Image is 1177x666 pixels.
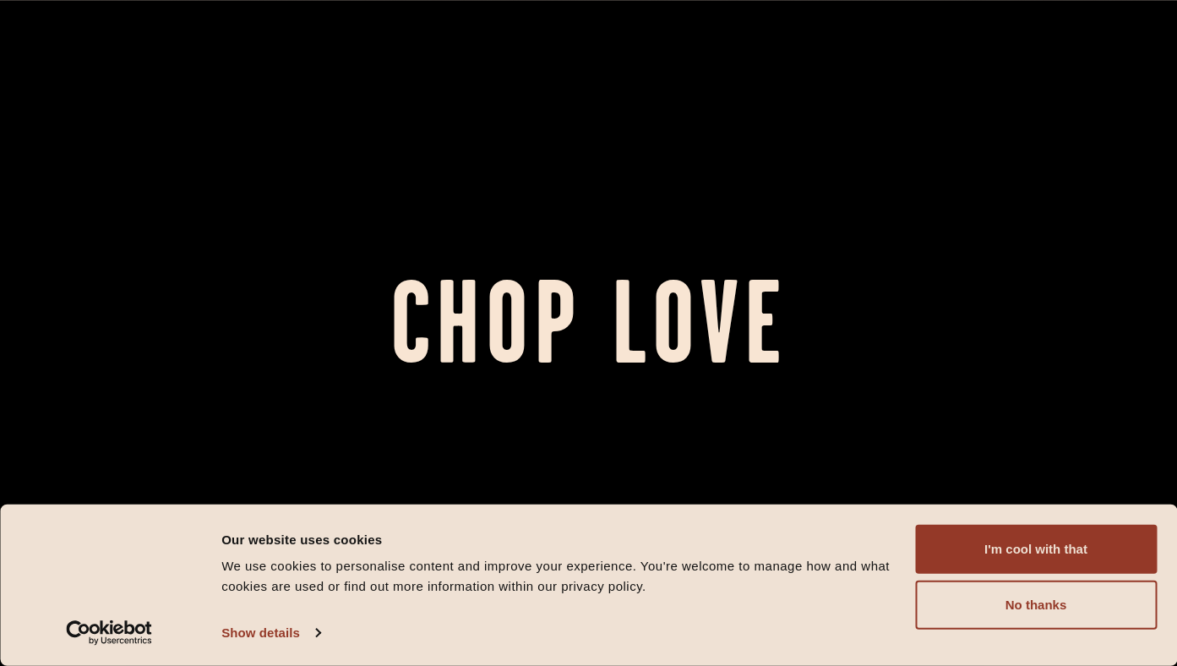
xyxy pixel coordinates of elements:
[35,620,183,646] a: Usercentrics Cookiebot - opens in a new window
[221,620,319,646] a: Show details
[915,525,1157,574] button: I'm cool with that
[221,529,896,549] div: Our website uses cookies
[221,556,896,597] div: We use cookies to personalise content and improve your experience. You're welcome to manage how a...
[915,581,1157,630] button: No thanks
